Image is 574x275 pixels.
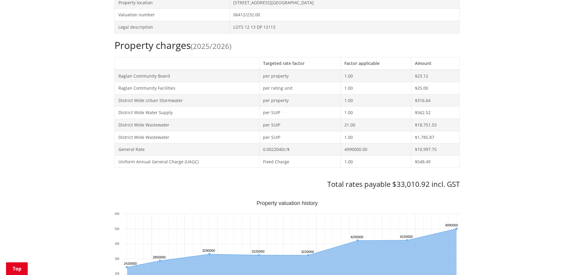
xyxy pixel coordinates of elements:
[307,254,309,257] path: Tuesday, Jun 30, 12:00, 3,220,000. Capital Value.
[114,119,259,131] td: District Wide Wastewater
[340,82,411,94] td: 1.00
[340,131,411,143] td: 1.00
[259,131,340,143] td: per SUIP
[546,250,568,271] iframe: Messenger Launcher
[340,143,411,156] td: 4990000.00
[340,119,411,131] td: 21.00
[259,119,340,131] td: per SUIP
[114,212,119,216] text: 6M
[114,107,259,119] td: District Wide Water Supply
[114,131,259,143] td: District Wide Wastewater
[356,239,359,242] path: Saturday, Jun 30, 12:00, 4,200,000. Capital Value.
[114,227,119,231] text: 5M
[340,107,411,119] td: 1.00
[230,21,460,33] td: LOTS 12 13 DP 12113
[411,82,460,94] td: $25.00
[259,82,340,94] td: per rating unit
[6,262,28,275] a: Top
[208,253,211,255] path: Tuesday, Jun 30, 12:00, 3,290,000. Capital Value.
[202,249,215,252] text: 3290000
[340,155,411,168] td: 1.00
[406,239,408,241] path: Wednesday, Jun 30, 12:00, 4,220,000. Capital Value.
[411,94,460,107] td: $316.64
[230,9,460,21] td: 06412/232.00
[126,266,128,268] path: Wednesday, Jun 30, 12:00, 2,420,000. Capital Value.
[259,107,340,119] td: per SUIP
[259,143,340,156] td: 0.0022040c/$
[259,57,340,69] th: Targeted rate factor
[340,70,411,82] td: 1.00
[114,143,259,156] td: General Rate
[256,200,318,206] text: Property valuation history
[258,254,260,256] path: Saturday, Jun 30, 12:00, 3,225,000. Capital Value.
[114,21,230,33] td: Legal description
[124,262,137,265] text: 2420000
[455,228,457,230] path: Sunday, Jun 30, 12:00, 4,990,000. Capital Value.
[411,143,460,156] td: $10,997.75
[191,41,231,51] span: (2025/2026)
[411,57,460,69] th: Amount
[159,260,161,262] path: Friday, Jun 30, 12:00, 2,850,000. Capital Value.
[411,155,460,168] td: $548.49
[411,107,460,119] td: $562.52
[259,94,340,107] td: per property
[400,235,413,238] text: 4220000
[259,70,340,82] td: per property
[301,250,314,254] text: 3220000
[114,180,460,189] h3: Total rates payable $33,010.92 incl. GST
[340,57,411,69] th: Factor applicable
[252,250,265,253] text: 3225000
[411,70,460,82] td: $23.12
[259,155,340,168] td: Fixed Charge
[114,94,259,107] td: District Wide Urban Stormwater
[340,94,411,107] td: 1.00
[411,131,460,143] td: $1,785.87
[445,223,458,227] text: 4990000
[411,119,460,131] td: $18,751.53
[114,257,119,261] text: 3M
[350,235,363,239] text: 4200000
[114,40,460,51] h2: Property charges
[114,70,259,82] td: Raglan Community Board
[153,255,166,259] text: 2850000
[114,155,259,168] td: Uniform Annual General Charge (UAGC)
[114,9,230,21] td: Valuation number
[114,242,119,245] text: 4M
[114,82,259,94] td: Raglan Community Facilities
